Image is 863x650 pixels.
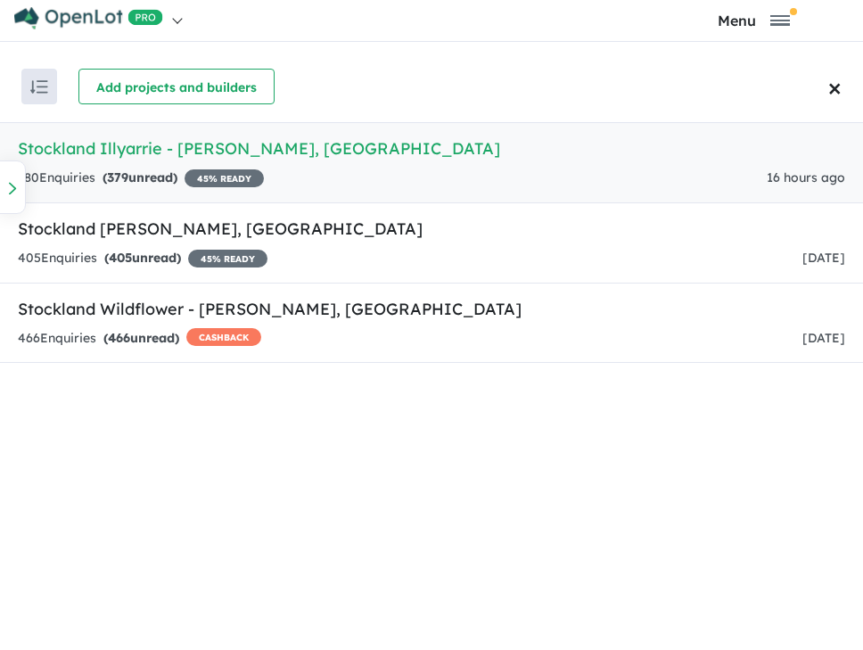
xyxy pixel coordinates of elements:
[18,217,845,241] h5: Stockland [PERSON_NAME] , [GEOGRAPHIC_DATA]
[103,330,179,346] strong: ( unread)
[109,250,132,266] span: 405
[18,328,261,350] div: 466 Enquir ies
[185,169,264,187] span: 45 % READY
[18,168,264,189] div: 380 Enquir ies
[30,80,48,94] img: sort.svg
[186,328,261,346] span: CASHBACK
[828,64,842,110] span: ×
[18,248,267,269] div: 405 Enquir ies
[18,297,845,321] h5: Stockland Wildflower - [PERSON_NAME] , [GEOGRAPHIC_DATA]
[18,136,845,160] h5: Stockland Illyarrie - [PERSON_NAME] , [GEOGRAPHIC_DATA]
[107,169,128,185] span: 379
[767,169,845,185] span: 16 hours ago
[650,12,859,29] button: Toggle navigation
[802,250,845,266] span: [DATE]
[14,7,163,29] img: Openlot PRO Logo White
[823,51,863,122] button: Close
[802,330,845,346] span: [DATE]
[188,250,267,267] span: 45 % READY
[103,169,177,185] strong: ( unread)
[104,250,181,266] strong: ( unread)
[78,69,275,104] button: Add projects and builders
[108,330,130,346] span: 466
